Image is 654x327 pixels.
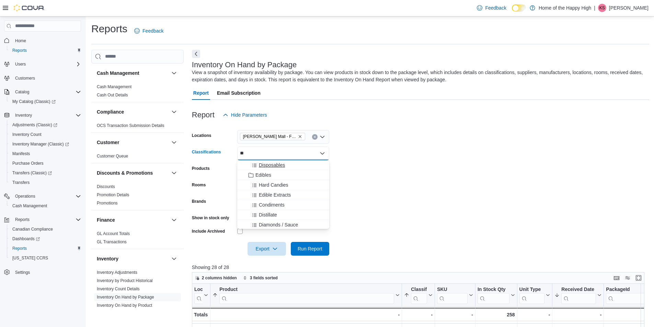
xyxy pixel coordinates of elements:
span: Feedback [485,4,506,11]
div: Unit Type [519,286,544,304]
button: Classification [404,286,433,304]
span: KS [599,4,605,12]
nav: Complex example [4,33,81,295]
div: Location [194,286,203,293]
div: [DATE] [554,313,601,322]
span: GL Account Totals [97,231,130,236]
span: Canadian Compliance [12,226,53,232]
input: Dark Mode [512,4,526,12]
span: Cash Management [10,202,81,210]
span: Cash Management [97,84,131,90]
span: Customers [12,74,81,82]
a: Inventory by Product Historical [97,278,153,283]
div: Classification [411,286,427,304]
a: Home [12,37,29,45]
a: [US_STATE] CCRS [10,254,51,262]
div: In Stock Qty [478,286,509,304]
a: Canadian Compliance [10,225,56,233]
a: Promotions [97,201,118,206]
a: Transfers [10,178,32,187]
span: Inventory Count [10,130,81,139]
a: Promotion Details [97,192,129,197]
span: Inventory [12,111,81,119]
a: OCS Transaction Submission Details [97,123,164,128]
button: 3 fields sorted [240,274,280,282]
a: Cash Management [97,84,131,89]
button: Reports [7,244,84,253]
span: Inventory [15,113,32,118]
span: [PERSON_NAME] Mall - Fire & Flower [243,133,297,140]
button: Distillate [237,210,329,220]
div: 11 [478,313,515,322]
button: Cash Management [170,69,178,77]
span: Reports [15,217,30,222]
h1: Reports [91,22,127,36]
a: Purchase Orders [10,159,46,167]
button: Next [192,50,200,58]
a: Inventory Count Details [97,287,140,291]
label: Rooms [192,182,206,188]
button: Reports [7,46,84,55]
button: Customer [170,138,178,147]
button: Location [194,286,208,304]
button: Users [12,60,28,68]
span: Purchase Orders [12,161,44,166]
button: Edible Extracts [237,190,329,200]
button: Close list of options [320,151,325,156]
div: Infused Blunts [404,313,433,322]
span: Export [252,242,282,256]
span: Inventory On Hand by Package [97,294,154,300]
span: [US_STATE] CCRS [12,255,48,261]
a: Settings [12,268,33,277]
h3: Report [192,111,215,119]
a: Customers [12,74,38,82]
button: Cash Management [7,201,84,211]
div: - [404,311,433,319]
span: Inventory Manager (Classic) [10,140,81,148]
button: Catalog [12,88,32,96]
span: Condiments [259,201,285,208]
button: Discounts & Promotions [170,169,178,177]
button: 2 columns hidden [192,274,240,282]
button: Run Report [291,242,329,256]
span: Disposables [259,162,285,168]
div: Unit Type [519,286,544,293]
span: Operations [12,192,81,200]
span: Catalog [15,89,29,95]
a: Adjustments (Classic) [10,121,60,129]
div: Choose from the following options [237,160,329,280]
span: Users [12,60,81,68]
a: Feedback [474,1,509,15]
label: Show in stock only [192,215,229,221]
h3: Customer [97,139,119,146]
button: Keyboard shortcuts [612,274,621,282]
div: [PERSON_NAME] Mall - Fire & Flower [194,313,208,322]
button: Settings [1,267,84,277]
span: Stettler - Stettler Mall - Fire & Flower [240,133,305,140]
span: Purchase Orders [10,159,81,167]
a: Transfers (Classic) [7,168,84,178]
span: Reports [12,246,27,251]
span: Adjustments (Classic) [12,122,57,128]
button: Enter fullscreen [634,274,643,282]
div: Each [519,313,550,322]
div: View a snapshot of inventory availability by package. You can view products in stock down to the ... [192,69,646,83]
button: Hide Parameters [220,108,270,122]
button: Home [1,36,84,46]
div: Customer [91,152,184,163]
div: Received Date [561,286,596,293]
button: Open list of options [320,134,325,140]
span: Settings [15,270,30,275]
button: Reports [12,215,32,224]
span: My Catalog (Classic) [12,99,56,104]
button: Export [248,242,286,256]
span: Reports [12,215,81,224]
a: Inventory On Hand by Product [97,303,152,308]
button: Product [213,286,400,304]
span: Transfers (Classic) [10,169,81,177]
a: Inventory Count [10,130,44,139]
div: - [554,311,601,319]
div: Discounts & Promotions [91,183,184,210]
span: Users [15,61,26,67]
